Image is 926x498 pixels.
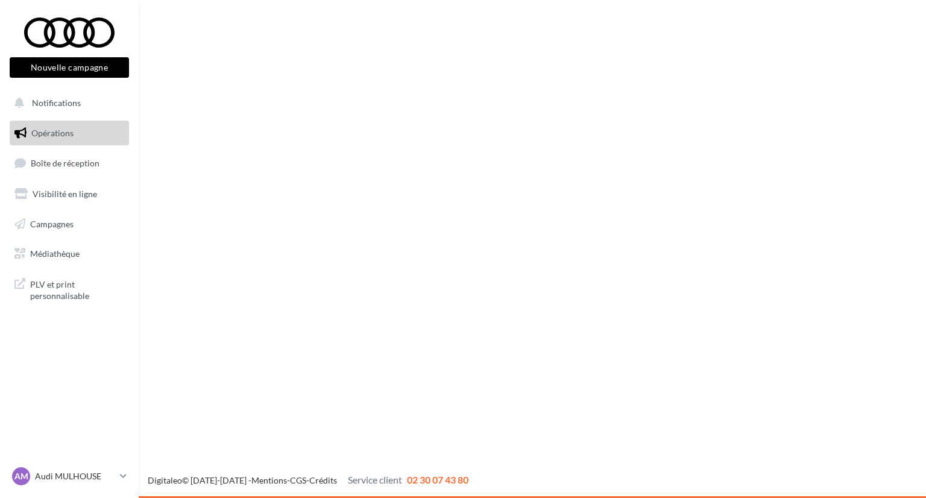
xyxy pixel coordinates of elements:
a: Crédits [309,475,337,485]
span: 02 30 07 43 80 [407,474,468,485]
span: PLV et print personnalisable [30,276,124,302]
span: AM [14,470,28,482]
a: Digitaleo [148,475,182,485]
a: Médiathèque [7,241,131,266]
a: Campagnes [7,212,131,237]
span: Boîte de réception [31,158,99,168]
span: Médiathèque [30,248,80,259]
span: Notifications [32,98,81,108]
a: Opérations [7,121,131,146]
a: Mentions [251,475,287,485]
p: Audi MULHOUSE [35,470,115,482]
button: Nouvelle campagne [10,57,129,78]
a: CGS [290,475,306,485]
span: Service client [348,474,402,485]
span: Visibilité en ligne [33,189,97,199]
a: Visibilité en ligne [7,181,131,207]
button: Notifications [7,90,127,116]
span: © [DATE]-[DATE] - - - [148,475,468,485]
a: PLV et print personnalisable [7,271,131,307]
span: Opérations [31,128,74,138]
a: AM Audi MULHOUSE [10,465,129,488]
span: Campagnes [30,218,74,229]
a: Boîte de réception [7,150,131,176]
